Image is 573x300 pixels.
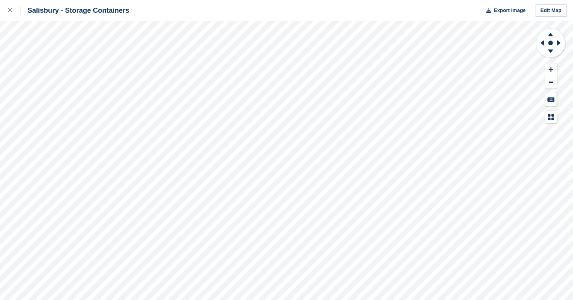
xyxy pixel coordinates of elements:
button: Zoom In [545,63,557,76]
span: Export Image [494,7,525,14]
div: Salisbury - Storage Containers [21,6,129,15]
a: Edit Map [535,4,567,17]
button: Zoom Out [545,76,557,89]
button: Keyboard Shortcuts [545,93,557,106]
button: Export Image [482,4,526,17]
button: Map Legend [545,111,557,123]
